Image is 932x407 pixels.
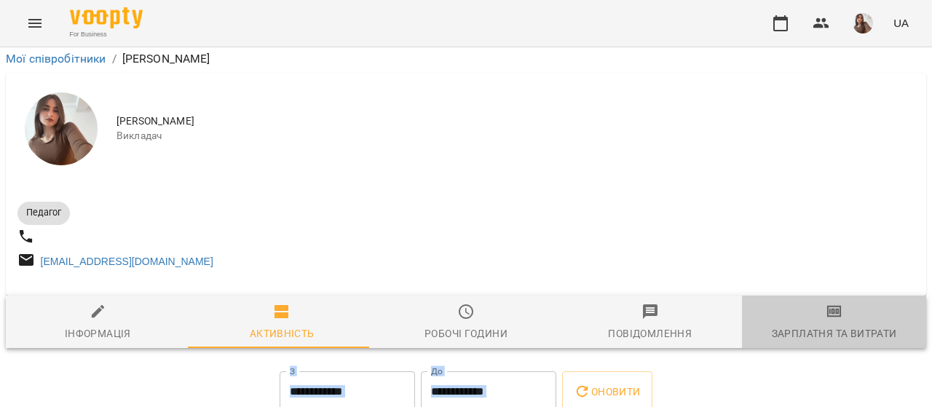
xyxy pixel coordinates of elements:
[6,52,106,66] a: Мої співробітники
[116,129,915,143] span: Викладач
[250,325,315,342] div: Активність
[6,50,926,68] nav: breadcrumb
[25,92,98,165] img: Аліна Данилюк
[17,6,52,41] button: Menu
[893,15,909,31] span: UA
[17,206,70,219] span: Педагог
[41,256,213,267] a: [EMAIL_ADDRESS][DOMAIN_NAME]
[424,325,508,342] div: Робочі години
[112,50,116,68] li: /
[888,9,915,36] button: UA
[608,325,692,342] div: Повідомлення
[122,50,210,68] p: [PERSON_NAME]
[65,325,131,342] div: Інформація
[772,325,897,342] div: Зарплатня та Витрати
[116,114,915,129] span: [PERSON_NAME]
[574,383,640,400] span: Оновити
[70,7,143,28] img: Voopty Logo
[853,13,873,33] img: e785d2f60518c4d79e432088573c6b51.jpg
[70,30,143,39] span: For Business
